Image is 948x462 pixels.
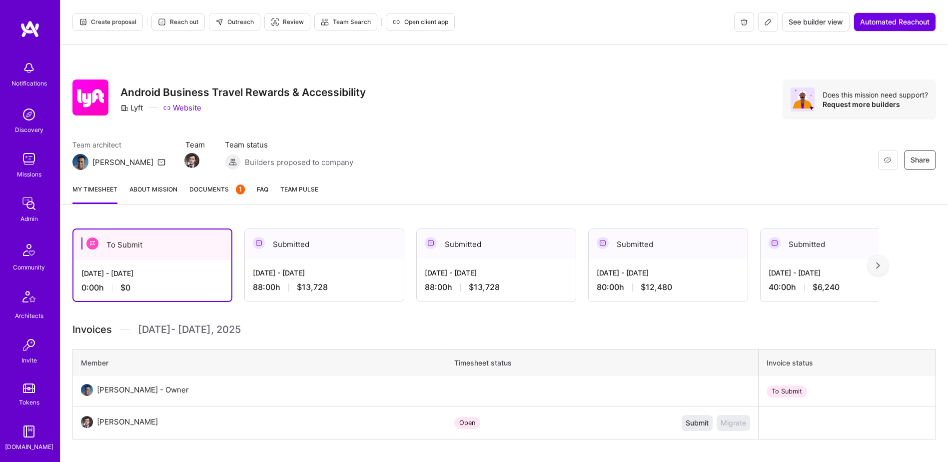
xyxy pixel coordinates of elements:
button: See builder view [782,12,850,31]
img: Community [17,238,41,262]
button: Reach out [151,13,205,31]
div: [DATE] - [DATE] [81,268,223,278]
a: Team Pulse [280,184,318,204]
img: Avatar [791,87,815,111]
div: Open [454,417,480,429]
img: Submitted [425,237,437,249]
img: Submitted [253,237,265,249]
a: Website [163,102,201,113]
img: Company Logo [72,79,108,115]
div: To Submit [767,385,807,397]
div: Notifications [11,78,47,88]
div: [DATE] - [DATE] [597,267,740,278]
img: discovery [19,104,39,124]
div: [DATE] - [DATE] [425,267,568,278]
div: Invite [21,355,37,365]
div: 1 [236,184,245,194]
div: 80:00 h [597,282,740,292]
button: Submit [682,415,713,431]
img: Architects [17,286,41,310]
button: Outreach [209,13,260,31]
div: 88:00 h [425,282,568,292]
div: [PERSON_NAME] - Owner [97,384,189,396]
img: logo [20,20,40,38]
img: guide book [19,421,39,441]
div: 88:00 h [253,282,396,292]
th: Invoice status [759,349,936,376]
div: Community [13,262,45,272]
span: $0 [120,282,130,293]
span: Share [911,155,930,165]
div: [DATE] - [DATE] [253,267,396,278]
i: icon Proposal [79,18,87,26]
img: Team Member Avatar [184,153,199,168]
div: Architects [15,310,43,321]
div: 0:00 h [81,282,223,293]
div: Submitted [589,229,748,259]
span: $12,480 [641,282,672,292]
div: Does this mission need support? [823,90,928,99]
span: $6,240 [813,282,840,292]
a: Documents1 [189,184,245,204]
span: Outreach [215,17,254,26]
span: Automated Reachout [860,17,930,27]
div: [DATE] - [DATE] [769,267,912,278]
span: [DATE] - [DATE] , 2025 [138,322,241,337]
button: Share [904,150,936,170]
img: tokens [23,383,35,393]
div: Tokens [19,397,39,407]
img: Builders proposed to company [225,154,241,170]
span: Reach out [158,17,198,26]
div: [DOMAIN_NAME] [5,441,53,452]
div: To Submit [73,229,231,260]
span: Team Pulse [280,185,318,193]
span: Invoices [72,322,112,337]
i: icon Mail [157,158,165,166]
div: Lyft [120,102,143,113]
img: Divider [120,322,130,337]
span: Team status [225,139,353,150]
img: Submitted [597,237,609,249]
div: Submitted [761,229,920,259]
i: icon CompanyGray [120,104,128,112]
img: Submitted [769,237,781,249]
th: Timesheet status [446,349,758,376]
img: Team Architect [72,154,88,170]
span: Review [271,17,304,26]
img: bell [19,58,39,78]
div: Discovery [15,124,43,135]
div: Submitted [245,229,404,259]
span: Builders proposed to company [245,157,353,167]
img: Invite [19,335,39,355]
span: Open client app [392,17,448,26]
img: User Avatar [81,384,93,396]
span: Submit [686,418,709,428]
div: [PERSON_NAME] [92,157,153,167]
img: To Submit [86,237,98,249]
div: Request more builders [823,99,928,109]
i: icon Targeter [271,18,279,26]
i: icon EyeClosed [884,156,892,164]
div: Admin [20,213,38,224]
button: Open client app [386,13,455,31]
th: Member [73,349,446,376]
a: Team Member Avatar [185,152,198,169]
h3: Android Business Travel Rewards & Accessibility [120,86,366,98]
div: [PERSON_NAME] [97,416,158,428]
span: Team [185,139,205,150]
img: right [876,262,880,269]
img: User Avatar [81,416,93,428]
a: My timesheet [72,184,117,204]
span: Documents [189,184,245,194]
img: teamwork [19,149,39,169]
span: Create proposal [79,17,136,26]
button: Create proposal [72,13,143,31]
button: Team Search [314,13,377,31]
a: FAQ [257,184,268,204]
span: Team architect [72,139,165,150]
span: $13,728 [297,282,328,292]
button: Review [264,13,310,31]
img: admin teamwork [19,193,39,213]
span: Team Search [321,17,371,26]
span: See builder view [789,17,843,27]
